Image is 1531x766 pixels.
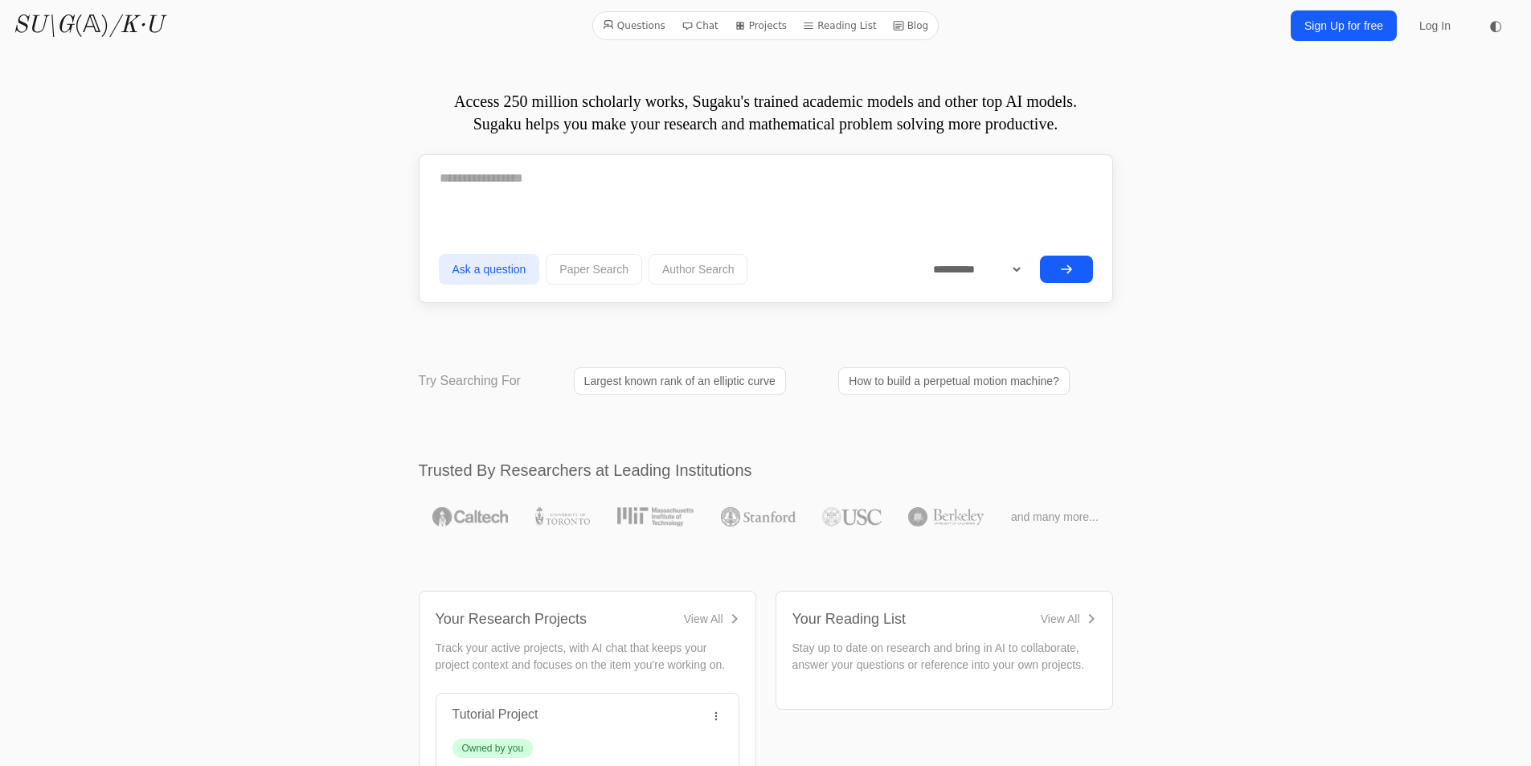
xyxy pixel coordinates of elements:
[721,507,796,526] img: Stanford
[796,15,883,36] a: Reading List
[1011,509,1099,525] span: and many more...
[684,611,723,627] div: View All
[838,367,1070,395] a: How to build a perpetual motion machine?
[675,15,725,36] a: Chat
[1480,10,1512,42] button: ◐
[436,640,739,674] p: Track your active projects, with AI chat that keeps your project context and focuses on the item ...
[1041,611,1080,627] div: View All
[792,608,906,630] div: Your Reading List
[419,459,1113,481] h2: Trusted By Researchers at Leading Institutions
[886,15,935,36] a: Blog
[617,507,694,526] img: MIT
[109,14,163,38] i: /K·U
[1489,18,1502,33] span: ◐
[462,742,524,755] div: Owned by you
[684,611,739,627] a: View All
[432,507,508,526] img: Caltech
[1041,611,1096,627] a: View All
[13,11,163,40] a: SU\G(𝔸)/K·U
[1410,11,1460,40] a: Log In
[649,254,748,285] button: Author Search
[1291,10,1397,41] a: Sign Up for free
[908,507,984,526] img: UC Berkeley
[574,367,786,395] a: Largest known rank of an elliptic curve
[822,507,881,526] img: USC
[535,507,590,526] img: University of Toronto
[596,15,672,36] a: Questions
[436,608,587,630] div: Your Research Projects
[439,254,540,285] button: Ask a question
[728,15,793,36] a: Projects
[792,640,1096,674] p: Stay up to date on research and bring in AI to collaborate, answer your questions or reference in...
[452,707,538,721] a: Tutorial Project
[419,371,521,391] p: Try Searching For
[13,14,74,38] i: SU\G
[419,90,1113,135] p: Access 250 million scholarly works, Sugaku's trained academic models and other top AI models. Sug...
[546,254,642,285] button: Paper Search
